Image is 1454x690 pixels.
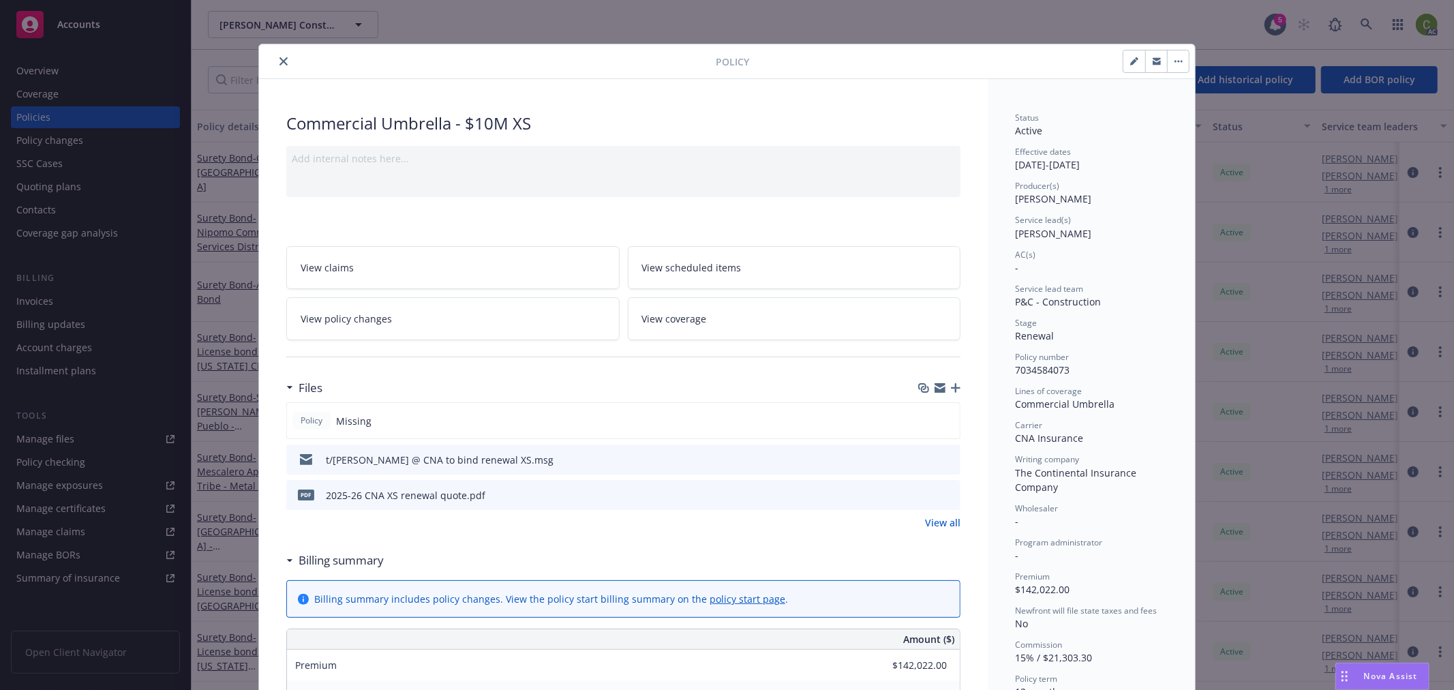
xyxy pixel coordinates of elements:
[1015,639,1062,650] span: Commission
[1015,329,1054,342] span: Renewal
[1015,515,1018,528] span: -
[1015,363,1070,376] span: 7034584073
[1015,283,1083,295] span: Service lead team
[1015,112,1039,123] span: Status
[298,415,325,427] span: Policy
[1015,605,1157,616] span: Newfront will file state taxes and fees
[628,246,961,289] a: View scheduled items
[326,453,554,467] div: t/[PERSON_NAME] @ CNA to bind renewal XS.msg
[943,488,955,502] button: preview file
[1015,617,1028,630] span: No
[866,655,955,676] input: 0.00
[1015,419,1042,431] span: Carrier
[1364,670,1418,682] span: Nova Assist
[710,592,785,605] a: policy start page
[1335,663,1429,690] button: Nova Assist
[301,260,354,275] span: View claims
[292,151,955,166] div: Add internal notes here...
[642,260,742,275] span: View scheduled items
[1015,146,1168,172] div: [DATE] - [DATE]
[301,312,392,326] span: View policy changes
[326,488,485,502] div: 2025-26 CNA XS renewal quote.pdf
[1015,192,1091,205] span: [PERSON_NAME]
[1015,351,1069,363] span: Policy number
[286,297,620,340] a: View policy changes
[286,246,620,289] a: View claims
[921,488,932,502] button: download file
[1015,453,1079,465] span: Writing company
[1015,214,1071,226] span: Service lead(s)
[298,490,314,500] span: pdf
[1015,397,1168,411] div: Commercial Umbrella
[1015,317,1037,329] span: Stage
[716,55,749,69] span: Policy
[1015,385,1082,397] span: Lines of coverage
[1015,261,1018,274] span: -
[1015,466,1139,494] span: The Continental Insurance Company
[921,453,932,467] button: download file
[286,379,322,397] div: Files
[1015,583,1070,596] span: $142,022.00
[925,515,960,530] a: View all
[1336,663,1353,689] div: Drag to move
[1015,571,1050,582] span: Premium
[286,112,960,135] div: Commercial Umbrella - $10M XS
[336,414,372,428] span: Missing
[299,552,384,569] h3: Billing summary
[1015,502,1058,514] span: Wholesaler
[943,453,955,467] button: preview file
[1015,432,1083,445] span: CNA Insurance
[299,379,322,397] h3: Files
[1015,295,1101,308] span: P&C - Construction
[1015,180,1059,192] span: Producer(s)
[314,592,788,606] div: Billing summary includes policy changes. View the policy start billing summary on the .
[275,53,292,70] button: close
[1015,249,1035,260] span: AC(s)
[1015,146,1071,157] span: Effective dates
[286,552,384,569] div: Billing summary
[642,312,707,326] span: View coverage
[1015,124,1042,137] span: Active
[903,632,954,646] span: Amount ($)
[1015,227,1091,240] span: [PERSON_NAME]
[295,659,337,672] span: Premium
[1015,673,1057,685] span: Policy term
[1015,651,1092,664] span: 15% / $21,303.30
[1015,537,1102,548] span: Program administrator
[628,297,961,340] a: View coverage
[1015,549,1018,562] span: -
